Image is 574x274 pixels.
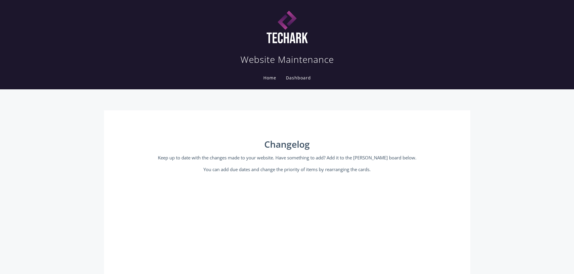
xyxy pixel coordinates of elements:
[262,75,278,81] a: Home
[143,154,432,161] p: Keep up to date with the changes made to your website. Have something to add? Add it to the [PERS...
[285,75,312,81] a: Dashboard
[143,139,432,149] h1: Changelog
[143,166,432,173] p: You can add due dates and change the priority of items by rearranging the cards.
[240,54,334,66] h1: Website Maintenance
